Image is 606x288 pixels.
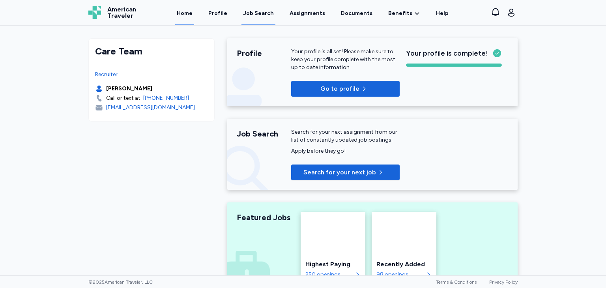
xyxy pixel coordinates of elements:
span: Benefits [388,9,412,17]
div: Care Team [95,45,208,58]
div: Search for your next assignment from our list of constantly updated job postings. [291,128,400,144]
div: Apply before they go! [291,147,400,155]
button: Search for your next job [291,165,400,180]
img: Recently Added [372,212,436,255]
div: [PERSON_NAME] [106,85,152,93]
a: Job Search [241,1,275,25]
div: Job Search [243,9,274,17]
a: Privacy Policy [489,279,518,285]
a: [PHONE_NUMBER] [143,94,189,102]
div: Recently Added [376,260,432,269]
img: Logo [88,6,101,19]
a: Home [175,1,194,25]
div: Highest Paying [305,260,361,269]
span: Go to profile [320,84,359,94]
span: American Traveler [107,6,136,19]
div: [EMAIL_ADDRESS][DOMAIN_NAME] [106,104,195,112]
a: Terms & Conditions [436,279,477,285]
div: Call or text at: [106,94,142,102]
div: Featured Jobs [237,212,291,223]
a: Benefits [388,9,420,17]
a: Recently AddedRecently Added98 openings [372,212,436,283]
div: 98 openings [376,271,424,279]
div: Your profile is all set! Please make sure to keep your profile complete with the most up to date ... [291,48,400,71]
span: Your profile is complete! [406,48,488,59]
span: © 2025 American Traveler, LLC [88,279,153,285]
button: Go to profile [291,81,400,97]
span: Search for your next job [303,168,376,177]
a: Highest PayingHighest Paying250 openings [301,212,365,283]
img: Highest Paying [301,212,365,255]
div: Recruiter [95,71,208,79]
div: 250 openings [305,271,353,279]
div: Job Search [237,128,291,139]
div: Profile [237,48,291,59]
